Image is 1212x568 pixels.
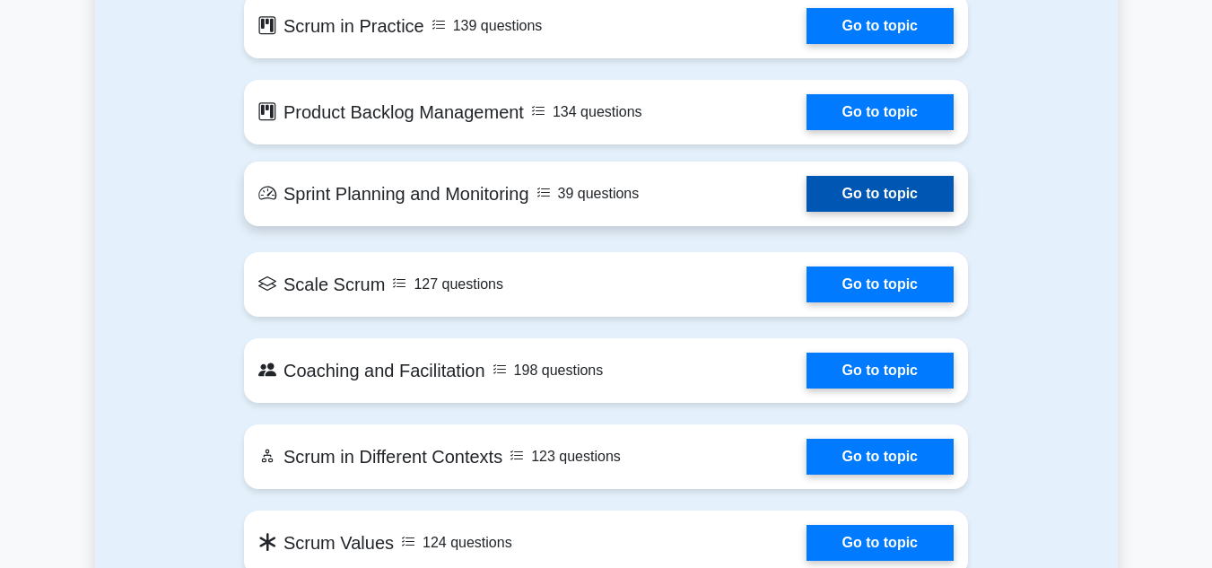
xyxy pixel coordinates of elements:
a: Go to topic [807,176,954,212]
a: Go to topic [807,94,954,130]
a: Go to topic [807,267,954,302]
a: Go to topic [807,353,954,389]
a: Go to topic [807,525,954,561]
a: Go to topic [807,439,954,475]
a: Go to topic [807,8,954,44]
